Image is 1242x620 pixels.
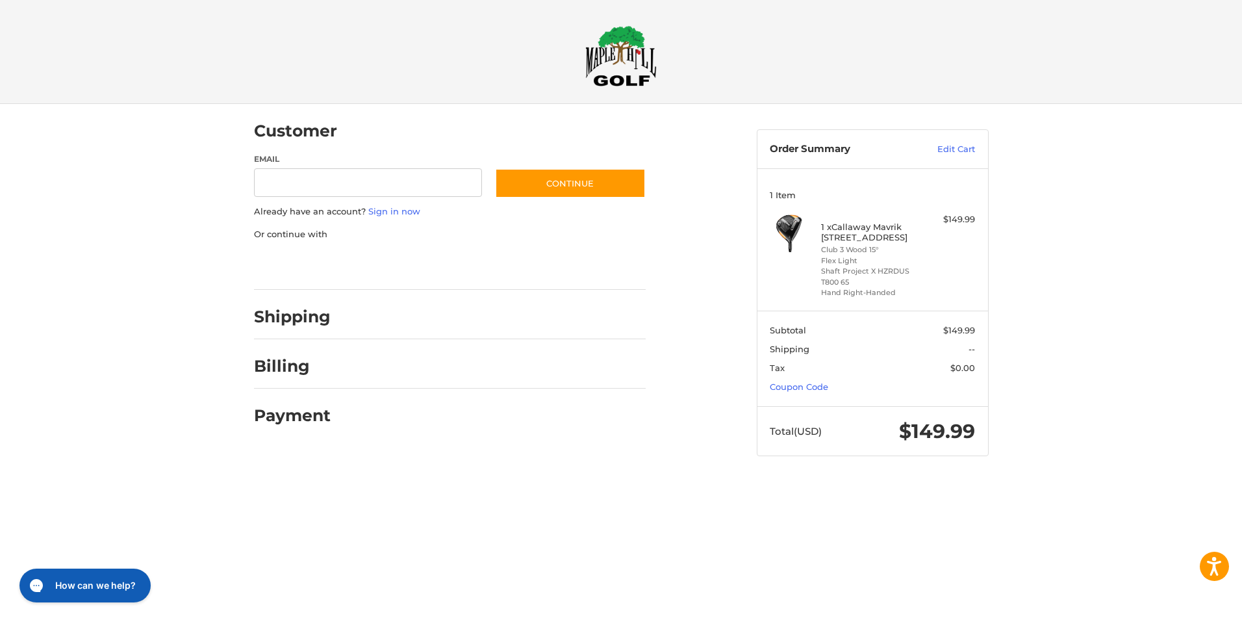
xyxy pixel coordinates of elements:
[821,222,920,243] h4: 1 x Callaway Mavrik [STREET_ADDRESS]
[254,121,337,141] h2: Customer
[249,253,347,277] iframe: PayPal-paypal
[770,190,975,200] h3: 1 Item
[254,153,483,165] label: Email
[770,381,828,392] a: Coupon Code
[368,206,420,216] a: Sign in now
[470,253,567,277] iframe: PayPal-venmo
[821,244,920,255] li: Club 3 Wood 15°
[254,356,330,376] h2: Billing
[821,255,920,266] li: Flex Light
[254,205,646,218] p: Already have an account?
[950,363,975,373] span: $0.00
[254,406,331,426] h2: Payment
[770,363,785,373] span: Tax
[495,168,646,198] button: Continue
[770,344,809,354] span: Shipping
[13,564,155,607] iframe: Gorgias live chat messenger
[254,228,646,241] p: Or continue with
[770,143,909,156] h3: Order Summary
[254,307,331,327] h2: Shipping
[360,253,457,277] iframe: PayPal-paylater
[821,287,920,298] li: Hand Right-Handed
[585,25,657,86] img: Maple Hill Golf
[821,266,920,287] li: Shaft Project X HZRDUS T800 65
[969,344,975,354] span: --
[899,419,975,443] span: $149.99
[770,425,822,437] span: Total (USD)
[924,213,975,226] div: $149.99
[909,143,975,156] a: Edit Cart
[770,325,806,335] span: Subtotal
[1135,585,1242,620] iframe: Google Customer Reviews
[943,325,975,335] span: $149.99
